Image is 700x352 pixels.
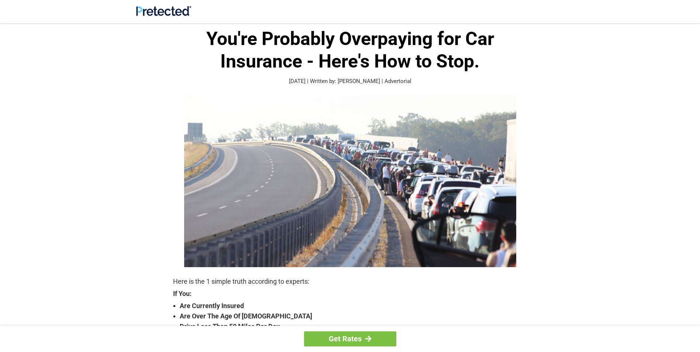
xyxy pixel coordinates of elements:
a: Get Rates [304,331,396,346]
p: [DATE] | Written by: [PERSON_NAME] | Advertorial [173,77,527,86]
h1: You're Probably Overpaying for Car Insurance - Here's How to Stop. [173,28,527,73]
a: Site Logo [136,10,191,17]
strong: Are Over The Age Of [DEMOGRAPHIC_DATA] [180,311,527,321]
img: Site Logo [136,6,191,16]
strong: If You: [173,290,527,297]
strong: Drive Less Than 50 Miles Per Day [180,321,527,332]
p: Here is the 1 simple truth according to experts: [173,276,527,287]
strong: Are Currently Insured [180,301,527,311]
